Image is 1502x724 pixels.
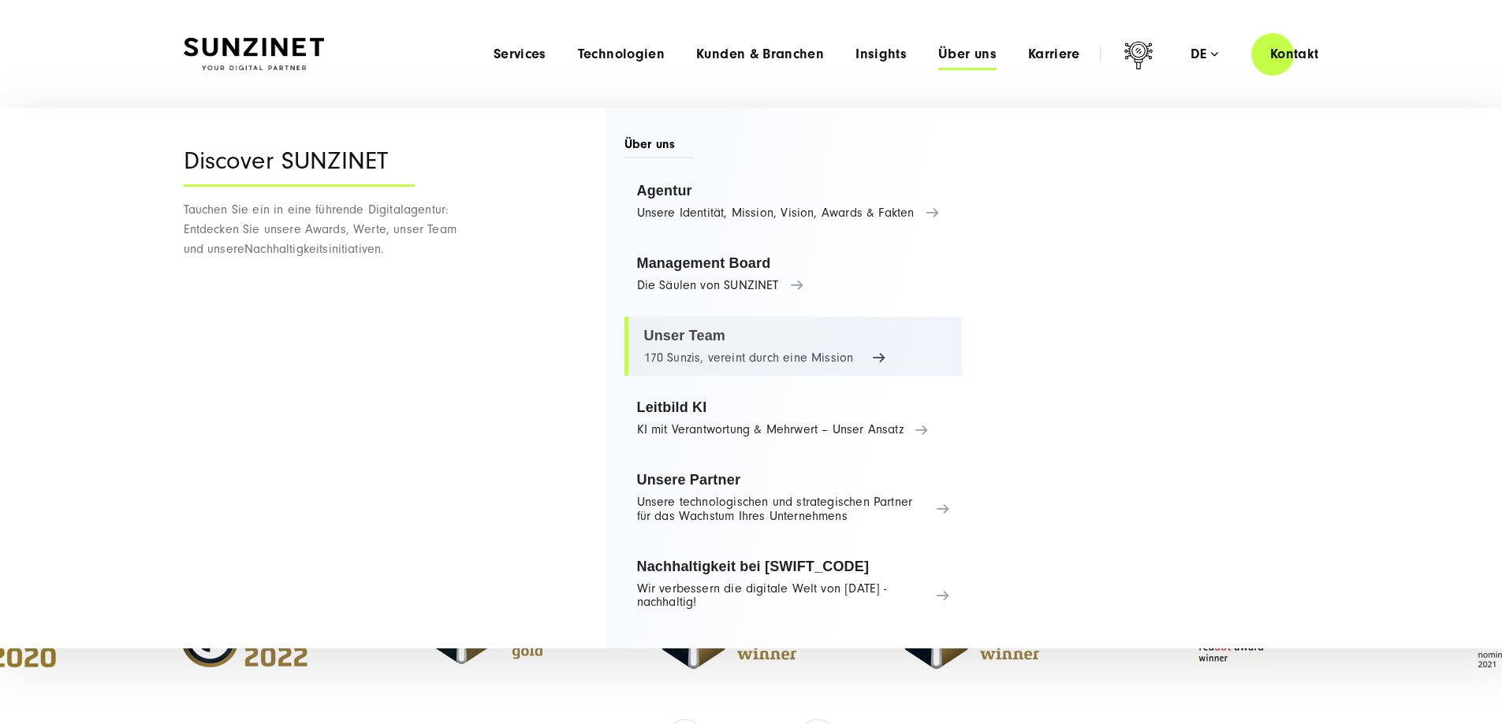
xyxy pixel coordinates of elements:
[624,136,695,158] span: Über uns
[578,46,665,62] a: Technologien
[624,172,963,232] a: Agentur Unsere Identität, Mission, Vision, Awards & Fakten
[1251,32,1338,76] a: Kontakt
[938,46,997,62] a: Über uns
[624,244,963,304] a: Management Board Die Säulen von SUNZINET
[696,46,824,62] a: Kunden & Branchen
[494,46,546,62] a: Services
[184,202,457,256] span: Tauchen Sie ein in eine führende Digitalagentur: Entdecken Sie unsere Awards, Werte, unser Team u...
[184,108,479,648] div: Nachhaltigkeitsinitiativen.
[624,317,963,377] a: Unser Team 170 Sunzis, vereint durch eine Mission
[1191,46,1218,62] div: de
[624,461,963,535] a: Unsere Partner Unsere technologischen und strategischen Partner für das Wachstum Ihres Unternehmens
[184,147,415,187] div: Discover SUNZINET
[624,548,963,622] a: Nachhaltigkeit bei [SWIFT_CODE] Wir verbessern die digitale Welt von [DATE] - nachhaltig!
[855,46,907,62] a: Insights
[184,38,324,71] img: SUNZINET Full Service Digital Agentur
[624,388,963,448] a: Leitbild KI KI mit Verantwortung & Mehrwert – Unser Ansatz
[1028,46,1080,62] a: Karriere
